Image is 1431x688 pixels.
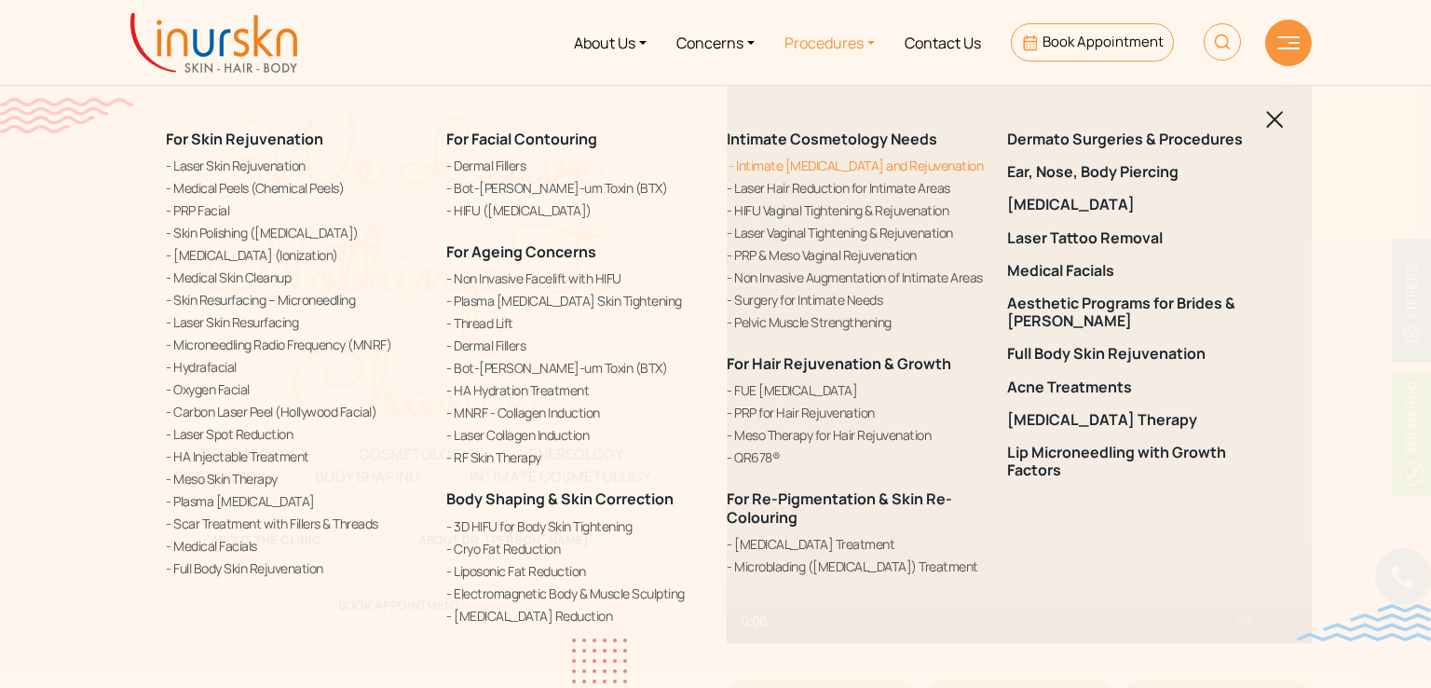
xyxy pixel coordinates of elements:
[446,241,596,262] a: For Ageing Concerns
[446,425,704,445] a: Laser Collagen Induction
[166,129,323,149] a: For Skin Rejuvenation
[446,403,704,422] a: MNRF - Collagen Induction
[727,129,937,149] a: Intimate Cosmetology Needs
[727,268,985,287] a: Non Invasive Augmentation of Intimate Areas
[446,178,704,198] a: Bot-[PERSON_NAME]-um Toxin (BTX)
[1007,163,1265,181] a: Ear, Nose, Body Piercing
[1266,111,1284,129] img: blackclosed
[166,491,424,511] a: Plasma [MEDICAL_DATA]
[661,7,770,77] a: Concerns
[166,290,424,310] a: Skin Resurfacing – Microneedling
[770,7,890,77] a: Procedures
[166,402,424,421] a: Carbon Laser Peel (Hollywood Facial)
[1277,36,1300,49] img: hamLine.svg
[1204,23,1241,61] img: HeaderSearch
[727,290,985,310] a: Surgery for Intimate Needs
[446,358,704,378] a: Bot-[PERSON_NAME]-um Toxin (BTX)
[446,268,704,288] a: Non Invasive Facelift with HIFU
[166,223,424,242] a: Skin Polishing ([MEDICAL_DATA])
[166,245,424,265] a: [MEDICAL_DATA] (Ionization)
[727,488,952,527] a: For Re-Pigmentation & Skin Re-Colouring
[890,7,996,77] a: Contact Us
[1007,196,1265,213] a: [MEDICAL_DATA]
[727,534,985,554] a: [MEDICAL_DATA] Treatment
[446,129,597,149] a: For Facial Contouring
[166,357,424,377] a: Hydrafacial
[446,488,674,509] a: Body Shaping & Skin Correction
[166,424,424,444] a: Laser Spot Reduction
[1007,411,1265,429] a: [MEDICAL_DATA] Therapy
[446,313,704,333] a: Thread Lift
[727,223,985,242] a: Laser Vaginal Tightening & Rejuvenation
[130,13,297,73] img: inurskn-logo
[166,156,424,175] a: Laser Skin Rejuvenation
[166,335,424,354] a: Microneedling Radio Frequency (MNRF)
[166,200,424,220] a: PRP Facial
[446,156,704,175] a: Dermal Fillers
[727,447,985,467] a: QR678®
[1007,444,1265,479] a: Lip Microneedling with Growth Factors
[446,584,704,603] a: Electromagnetic Body & Muscle Sculpting
[1043,32,1164,51] span: Book Appointment
[1007,345,1265,363] a: Full Body Skin Rejuvenation
[446,561,704,581] a: Liposonic Fat Reduction
[166,514,424,533] a: Scar Treatment with Fillers & Threads
[727,353,951,374] a: For Hair Rejuvenation & Growth
[1011,23,1174,62] a: Book Appointment
[446,291,704,310] a: Plasma [MEDICAL_DATA] Skin Tightening
[166,268,424,287] a: Medical Skin Cleanup
[1297,604,1431,641] img: bluewave
[727,425,985,445] a: Meso Therapy for Hair Rejuvenation
[727,178,985,198] a: Laser Hair Reduction for Intimate Areas
[727,312,985,332] a: Pelvic Muscle Strengthening
[727,403,985,422] a: PRP for Hair Rejuvenation
[166,312,424,332] a: Laser Skin Resurfacing
[446,336,704,355] a: Dermal Fillers
[727,380,985,400] a: FUE [MEDICAL_DATA]
[1007,262,1265,280] a: Medical Facials
[166,447,424,466] a: HA Injectable Treatment
[446,200,704,220] a: HIFU ([MEDICAL_DATA])
[1007,131,1265,148] a: Dermato Surgeries & Procedures
[166,558,424,578] a: Full Body Skin Rejuvenation
[446,380,704,400] a: HA Hydration Treatment
[166,469,424,488] a: Meso Skin Therapy
[727,200,985,220] a: HIFU Vaginal Tightening & Rejuvenation
[166,379,424,399] a: Oxygen Facial
[727,557,985,576] a: Microblading ([MEDICAL_DATA]) Treatment
[446,516,704,536] a: 3D HIFU for Body Skin Tightening
[1007,229,1265,247] a: Laser Tattoo Removal
[166,536,424,556] a: Medical Facials
[1007,378,1265,396] a: Acne Treatments
[446,447,704,467] a: RF Skin Therapy
[727,245,985,265] a: PRP & Meso Vaginal Rejuvenation
[559,7,661,77] a: About Us
[1007,295,1265,330] a: Aesthetic Programs for Brides & [PERSON_NAME]
[727,156,985,175] a: Intimate [MEDICAL_DATA] and Rejuvenation
[446,606,704,626] a: [MEDICAL_DATA] Reduction
[446,539,704,558] a: Cryo Fat Reduction
[166,178,424,198] a: Medical Peels (Chemical Peels)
